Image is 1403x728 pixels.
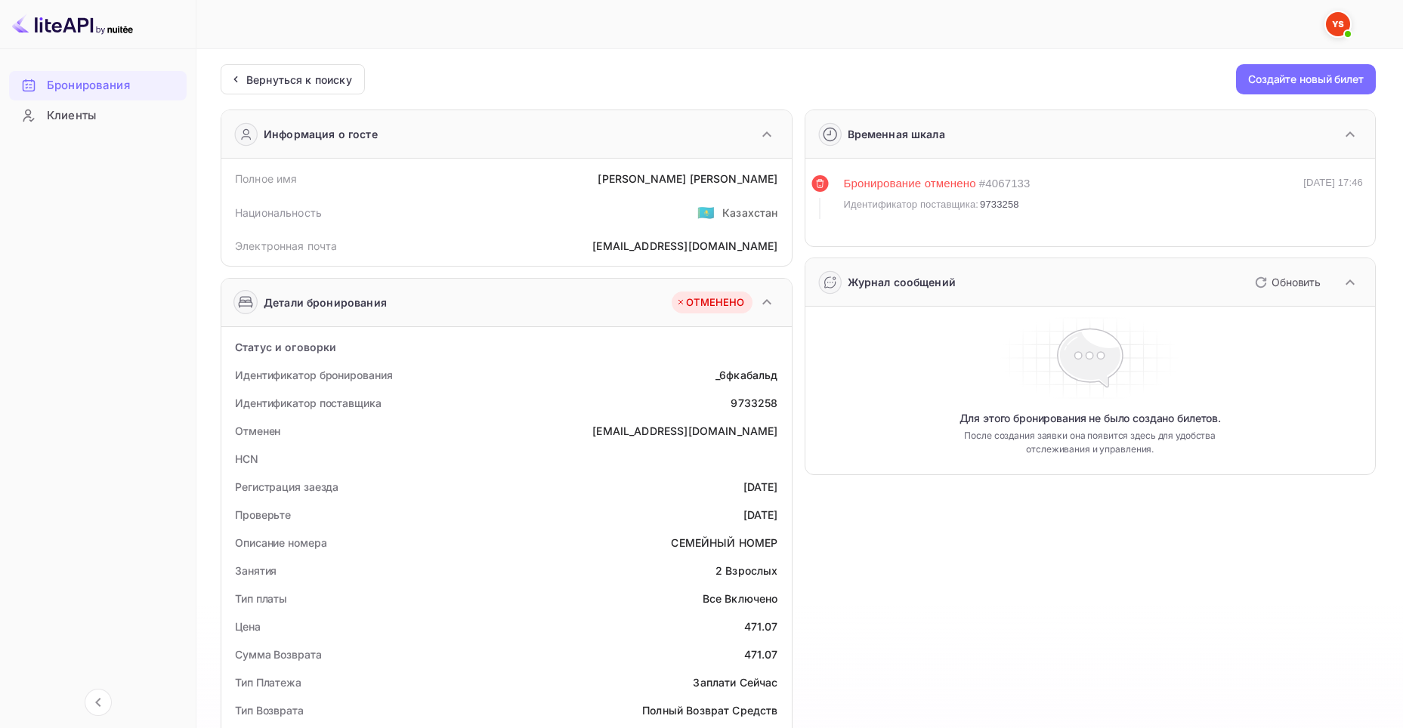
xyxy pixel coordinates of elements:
span: 9733258 [980,197,1019,212]
div: [DATE] 17:46 [1303,175,1363,219]
a: Бронирования [9,71,187,99]
div: HCN [235,451,258,467]
div: Проверьте [235,507,291,523]
a: Клиенты [9,101,187,129]
div: Регистрация заезда [235,479,338,495]
ya-tr-span: Клиенты [47,107,96,125]
div: Заплати Сейчас [693,674,777,690]
div: Все Включено [703,591,778,606]
ya-tr-span: Бронирования [47,77,130,94]
p: Для этого бронирования не было создано билетов. [960,411,1221,426]
div: Описание номера [235,535,327,551]
ya-tr-span: Создайте новый билет [1248,70,1364,88]
div: Идентификатор бронирования [235,367,392,383]
div: Тип платы [235,591,287,606]
button: Создайте новый билет [1236,64,1376,94]
div: Сумма Возврата [235,646,322,662]
div: 471.07 [744,618,778,634]
p: Обновить [1272,274,1321,290]
div: Национальность [235,205,322,221]
span: США [697,199,715,226]
div: [PERSON_NAME] [PERSON_NAME] [598,171,777,187]
div: Идентификатор поставщика [235,395,382,411]
img: Логотип LiteAPI [12,12,133,36]
p: После создания заявки она появится здесь для удобства отслеживания и управления. [937,429,1244,456]
div: 9733258 [731,395,777,411]
button: Свернуть навигацию [85,689,112,716]
div: Бронирование отменено [844,175,976,193]
div: Полный Возврат Средств [642,702,777,718]
ya-tr-span: Вернуться к поиску [246,73,352,86]
div: _6фкабальд [715,367,778,383]
div: Временная шкала [848,126,945,142]
div: СЕМЕЙНЫЙ НОМЕР [671,535,777,551]
div: # 4067133 [979,175,1031,193]
div: Занятия [235,563,277,578]
div: Бронирования [9,71,187,100]
div: Тип Платежа [235,674,301,690]
div: [EMAIL_ADDRESS][DOMAIN_NAME] [592,423,777,439]
button: Обновить [1246,270,1327,295]
div: Казахстан [722,205,777,221]
div: Тип Возврата [235,702,304,718]
img: Служба Поддержки Яндекса [1326,12,1350,36]
div: Информация о госте [264,126,378,142]
div: 2 Взрослых [715,563,778,578]
div: [EMAIL_ADDRESS][DOMAIN_NAME] [592,238,777,254]
div: ОТМЕНЕНО [675,295,744,310]
div: Детали бронирования [264,295,387,310]
div: Цена [235,618,261,634]
div: Журнал сообщений [848,274,956,290]
div: Отменен [235,423,280,439]
span: Идентификатор поставщика: [844,197,979,212]
div: 471.07 [744,646,778,662]
div: Клиенты [9,101,187,131]
div: Электронная почта [235,238,338,254]
div: [DATE] [743,507,778,523]
div: Полное имя [235,171,298,187]
div: Статус и оговорки [235,339,337,355]
div: [DATE] [743,479,778,495]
